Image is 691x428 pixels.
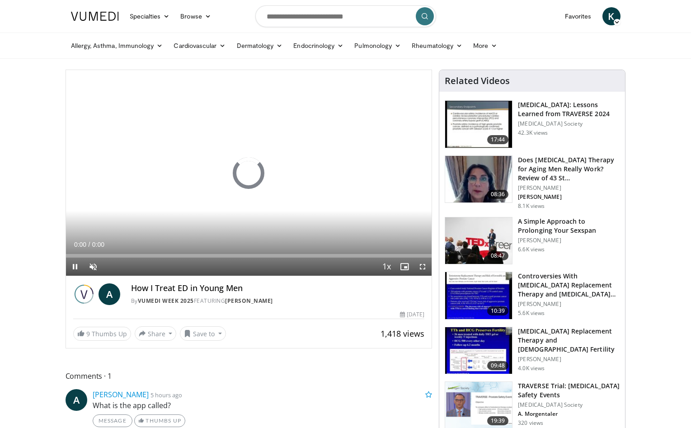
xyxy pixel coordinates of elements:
button: Save to [180,326,226,341]
video-js: Video Player [66,70,432,276]
a: Dermatology [231,37,288,55]
span: 0:00 [74,241,86,248]
input: Search topics, interventions [255,5,436,27]
span: 10:39 [487,306,509,315]
small: 5 hours ago [150,391,182,399]
button: Enable picture-in-picture mode [395,258,414,276]
a: A [99,283,120,305]
p: [PERSON_NAME] [518,301,620,308]
a: 10:39 Controversies With [MEDICAL_DATA] Replacement Therapy and [MEDICAL_DATA] Can… [PERSON_NAME]... [445,272,620,320]
p: [PERSON_NAME] [518,193,620,201]
img: 418933e4-fe1c-4c2e-be56-3ce3ec8efa3b.150x105_q85_crop-smart_upscale.jpg [445,272,512,319]
a: Vumedi Week 2025 [138,297,194,305]
a: K [602,7,620,25]
p: [PERSON_NAME] [518,184,620,192]
p: [MEDICAL_DATA] Society [518,401,620,409]
p: 5.6K views [518,310,545,317]
span: / [89,241,90,248]
a: 09:48 [MEDICAL_DATA] Replacement Therapy and [DEMOGRAPHIC_DATA] Fertility [PERSON_NAME] 4.0K views [445,327,620,375]
a: Allergy, Asthma, Immunology [66,37,169,55]
p: 8.1K views [518,202,545,210]
div: By FEATURING [131,297,425,305]
img: VuMedi Logo [71,12,119,21]
button: Share [135,326,177,341]
div: Progress Bar [66,254,432,258]
p: [PERSON_NAME] [518,356,620,363]
span: 1,418 views [381,328,424,339]
span: 08:47 [487,251,509,260]
a: 17:44 [MEDICAL_DATA]: Lessons Learned from TRAVERSE 2024 [MEDICAL_DATA] Society 42.3K views [445,100,620,148]
a: 9 Thumbs Up [73,327,131,341]
a: Endocrinology [288,37,349,55]
a: Thumbs Up [134,414,185,427]
a: [PERSON_NAME] [225,297,273,305]
button: Pause [66,258,84,276]
h3: Does [MEDICAL_DATA] Therapy for Aging Men Really Work? Review of 43 St… [518,155,620,183]
img: 4d4bce34-7cbb-4531-8d0c-5308a71d9d6c.150x105_q85_crop-smart_upscale.jpg [445,156,512,203]
p: 320 views [518,419,543,427]
p: What is the app called? [93,400,432,411]
button: Playback Rate [377,258,395,276]
a: Favorites [559,7,597,25]
span: 09:48 [487,361,509,370]
img: c4bd4661-e278-4c34-863c-57c104f39734.150x105_q85_crop-smart_upscale.jpg [445,217,512,264]
a: Browse [175,7,216,25]
span: 19:39 [487,416,509,425]
p: A. Morgentaler [518,410,620,418]
h3: TRAVERSE Trial: [MEDICAL_DATA] Safety Events [518,381,620,400]
button: Fullscreen [414,258,432,276]
span: Comments 1 [66,370,432,382]
h3: [MEDICAL_DATA] Replacement Therapy and [DEMOGRAPHIC_DATA] Fertility [518,327,620,354]
p: [PERSON_NAME] [518,237,620,244]
h3: A Simple Approach to Prolonging Your Sexspan [518,217,620,235]
p: 4.0K views [518,365,545,372]
span: 08:36 [487,190,509,199]
button: Unmute [84,258,102,276]
img: 1317c62a-2f0d-4360-bee0-b1bff80fed3c.150x105_q85_crop-smart_upscale.jpg [445,101,512,148]
a: More [468,37,503,55]
a: 08:47 A Simple Approach to Prolonging Your Sexspan [PERSON_NAME] 6.6K views [445,217,620,265]
h3: [MEDICAL_DATA]: Lessons Learned from TRAVERSE 2024 [518,100,620,118]
a: 08:36 Does [MEDICAL_DATA] Therapy for Aging Men Really Work? Review of 43 St… [PERSON_NAME] [PERS... [445,155,620,210]
span: 17:44 [487,135,509,144]
h4: Related Videos [445,75,510,86]
img: Vumedi Week 2025 [73,283,95,305]
a: Cardiovascular [168,37,231,55]
a: Pulmonology [349,37,406,55]
a: Specialties [124,7,175,25]
a: A [66,389,87,411]
p: 42.3K views [518,129,548,136]
div: [DATE] [400,310,424,319]
a: Message [93,414,132,427]
p: [MEDICAL_DATA] Society [518,120,620,127]
a: Rheumatology [406,37,468,55]
p: 6.6K views [518,246,545,253]
h4: How I Treat ED in Young Men [131,283,425,293]
span: 0:00 [92,241,104,248]
h3: Controversies With [MEDICAL_DATA] Replacement Therapy and [MEDICAL_DATA] Can… [518,272,620,299]
a: [PERSON_NAME] [93,390,149,400]
span: 9 [86,329,90,338]
img: 58e29ddd-d015-4cd9-bf96-f28e303b730c.150x105_q85_crop-smart_upscale.jpg [445,327,512,374]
